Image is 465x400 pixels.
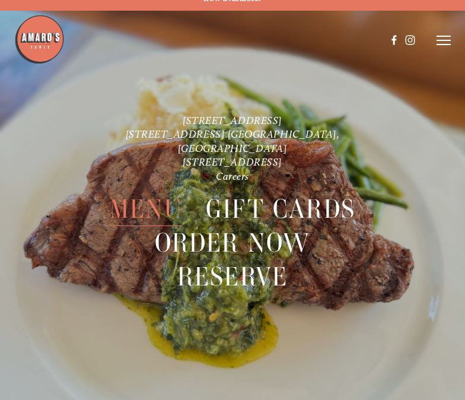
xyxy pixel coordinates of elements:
a: Reserve [177,260,288,293]
a: [STREET_ADDRESS] [GEOGRAPHIC_DATA], [GEOGRAPHIC_DATA] [126,128,342,154]
a: [STREET_ADDRESS] [183,114,282,126]
span: Reserve [177,260,288,294]
a: Menu [110,192,183,226]
span: Order Now [155,226,311,260]
a: Gift Cards [206,192,355,226]
a: [STREET_ADDRESS] [183,155,282,168]
a: Careers [216,170,249,182]
a: Order Now [155,226,311,259]
img: Amaro's Table [14,14,65,65]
